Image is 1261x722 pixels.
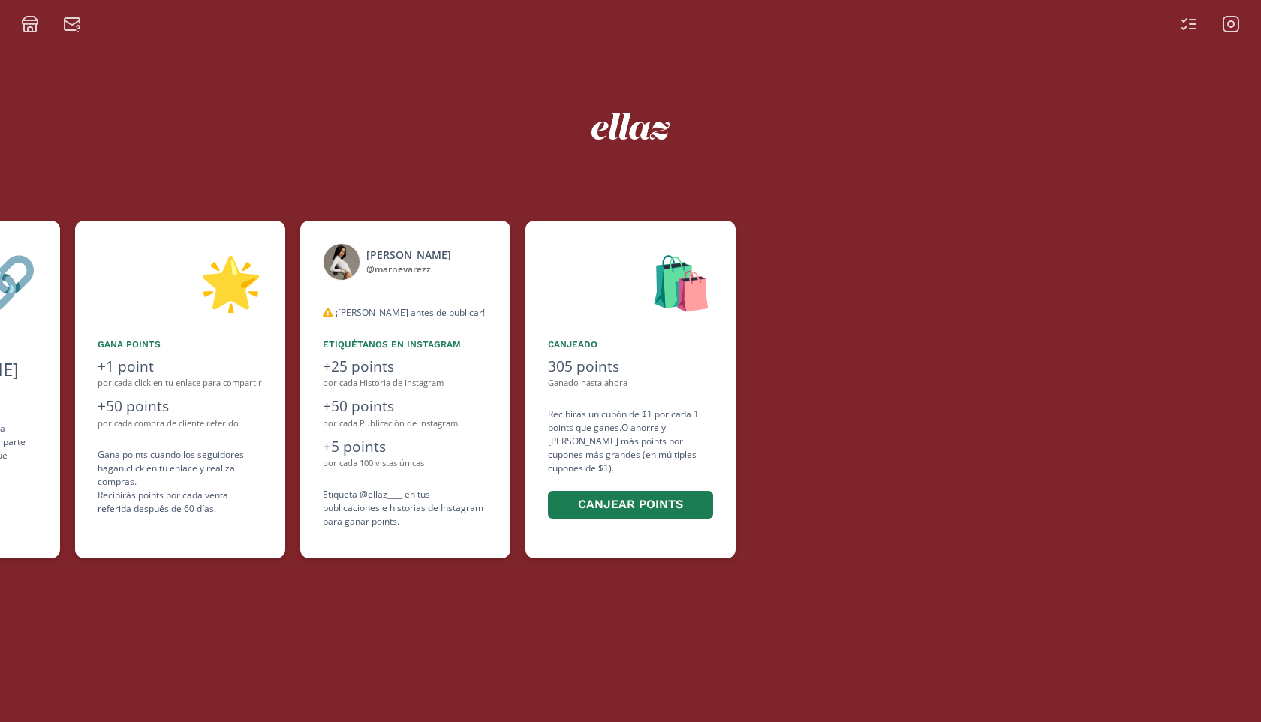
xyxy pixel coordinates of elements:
[323,488,488,528] div: Etiqueta @ellaz____ en tus publicaciones e historias de Instagram para ganar points.
[366,247,451,263] div: [PERSON_NAME]
[323,436,488,458] div: +5 points
[323,396,488,417] div: +50 points
[548,243,713,320] div: 🛍️
[98,377,263,390] div: por cada click en tu enlace para compartir
[98,396,263,417] div: +50 points
[548,408,713,521] div: Recibirás un cupón de $1 por cada 1 points que ganes. O ahorre y [PERSON_NAME] más points por cup...
[323,338,488,351] div: Etiquétanos en Instagram
[98,338,263,351] div: Gana points
[591,113,670,140] img: ew9eVGDHp6dD
[323,356,488,378] div: +25 points
[323,243,360,281] img: 499056916_17913528624136174_1645218802263469212_n.jpg
[366,263,451,276] div: @ marnevarezz
[98,448,263,516] div: Gana points cuando los seguidores hagan click en tu enlace y realiza compras . Recibirás points p...
[548,356,713,378] div: 305 points
[98,417,263,430] div: por cada compra de cliente referido
[98,356,263,378] div: +1 point
[548,377,713,390] div: Ganado hasta ahora
[323,377,488,390] div: por cada Historia de Instagram
[98,243,263,320] div: 🌟
[548,338,713,351] div: Canjeado
[323,457,488,470] div: por cada 100 vistas únicas
[336,306,485,319] u: ¡[PERSON_NAME] antes de publicar!
[323,417,488,430] div: por cada Publicación de Instagram
[548,491,713,519] button: Canjear points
